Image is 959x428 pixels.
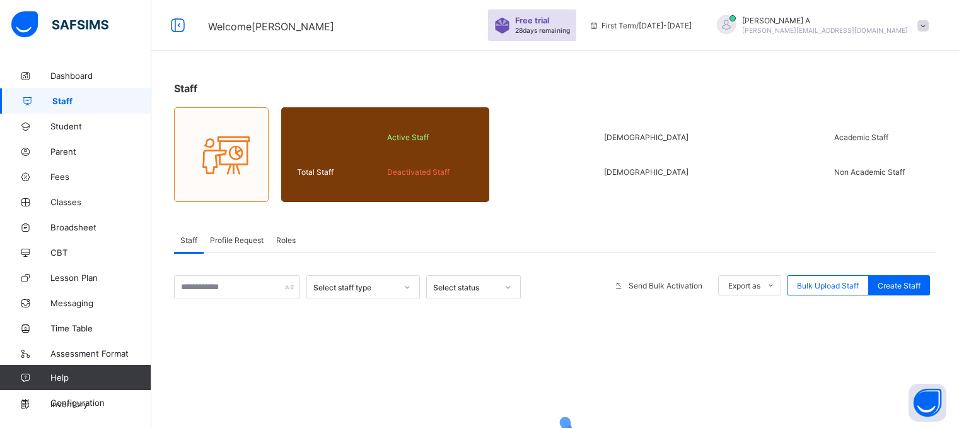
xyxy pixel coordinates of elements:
[589,21,692,30] span: session/term information
[50,146,151,157] span: Parent
[50,222,151,232] span: Broadsheet
[834,167,915,177] span: Non Academic Staff
[50,197,151,207] span: Classes
[50,372,151,383] span: Help
[50,398,151,408] span: Configuration
[313,283,397,292] div: Select staff type
[797,281,859,290] span: Bulk Upload Staff
[742,27,908,34] span: [PERSON_NAME][EMAIL_ADDRESS][DOMAIN_NAME]
[50,247,151,258] span: CBT
[50,121,151,131] span: Student
[52,96,151,106] span: Staff
[210,235,264,245] span: Profile Request
[604,167,694,177] span: [DEMOGRAPHIC_DATA]
[50,323,151,333] span: Time Table
[387,133,474,142] span: Active Staff
[433,283,497,292] div: Select status
[494,18,510,33] img: sticker-purple.71386a28dfed39d6af7621340158ba97.svg
[704,15,935,36] div: SamA
[387,167,474,177] span: Deactivated Staff
[294,164,384,180] div: Total Staff
[515,27,570,34] span: 28 days remaining
[50,348,151,359] span: Assessment Format
[180,235,197,245] span: Staff
[50,273,151,283] span: Lesson Plan
[515,16,564,25] span: Free trial
[742,16,908,25] span: [PERSON_NAME] A
[629,281,702,290] span: Send Bulk Activation
[208,20,334,33] span: Welcome [PERSON_NAME]
[50,172,151,182] span: Fees
[174,82,197,95] span: Staff
[834,133,915,142] span: Academic Staff
[276,235,296,245] span: Roles
[878,281,921,290] span: Create Staff
[11,11,108,38] img: safsims
[50,298,151,308] span: Messaging
[50,71,151,81] span: Dashboard
[909,384,946,422] button: Open asap
[728,281,760,290] span: Export as
[604,133,694,142] span: [DEMOGRAPHIC_DATA]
